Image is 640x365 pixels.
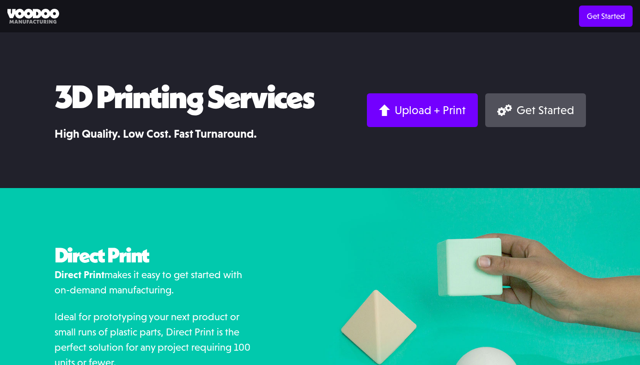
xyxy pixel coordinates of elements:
[55,269,104,280] strong: Direct Print
[55,79,314,114] h1: 3D Printing Services
[485,93,585,127] a: Get Started
[497,104,512,116] img: Gears
[579,6,633,27] a: Get Started
[7,9,59,24] img: Voodoo Manufacturing logo
[395,103,466,117] div: Upload + Print
[55,126,314,142] h3: High Quality. Low Cost. Fast Turnaround.
[367,93,478,127] a: Upload + Print
[517,103,574,117] div: Get Started
[55,244,256,267] h2: Direct Print
[55,267,252,298] p: makes it easy to get started with on-demand manufacturing.
[379,104,390,116] img: Arrow up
